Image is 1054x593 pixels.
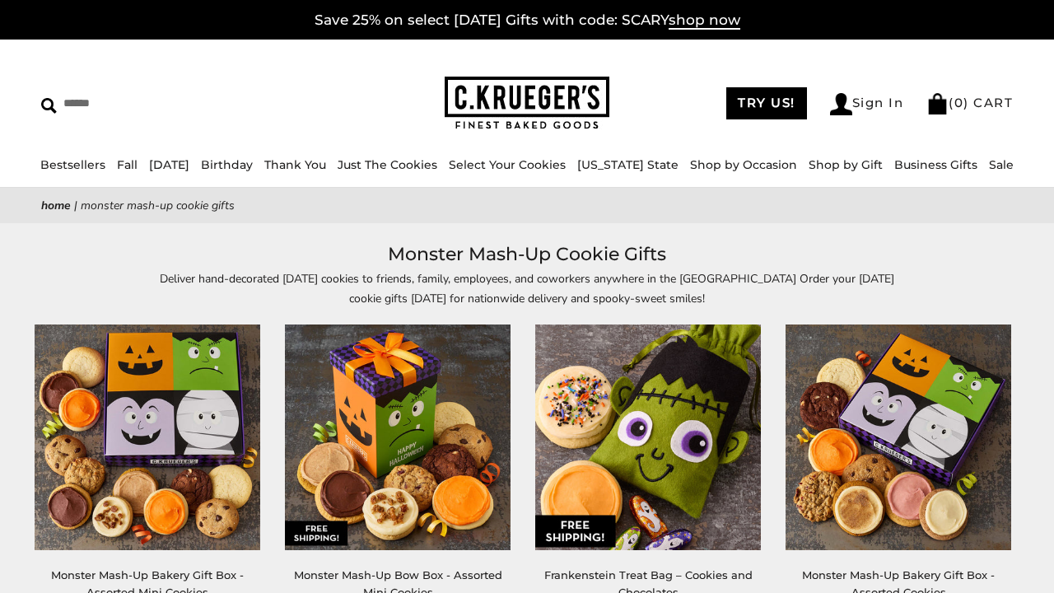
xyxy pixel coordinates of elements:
img: Monster Mash-Up Bakery Gift Box - Assorted Mini Cookies [35,325,260,550]
span: | [74,198,77,213]
a: [DATE] [149,157,189,172]
a: Select Your Cookies [449,157,566,172]
a: TRY US! [726,87,807,119]
a: Just The Cookies [338,157,437,172]
img: Monster Mash-Up Bakery Gift Box - Assorted Cookies [786,325,1011,550]
img: C.KRUEGER'S [445,77,609,130]
img: Account [830,93,852,115]
span: 0 [954,95,964,110]
a: Birthday [201,157,253,172]
a: Save 25% on select [DATE] Gifts with code: SCARYshop now [315,12,740,30]
a: (0) CART [926,95,1013,110]
a: Business Gifts [894,157,977,172]
a: Thank You [264,157,326,172]
img: Frankenstein Treat Bag – Cookies and Chocolates [535,325,761,550]
a: [US_STATE] State [577,157,679,172]
a: Sign In [830,93,904,115]
a: Home [41,198,71,213]
h1: Monster Mash-Up Cookie Gifts [66,240,988,269]
img: Monster Mash-Up Bow Box - Assorted Mini Cookies [285,325,511,550]
a: Fall [117,157,138,172]
span: shop now [669,12,740,30]
img: Search [41,98,57,114]
input: Search [41,91,264,116]
a: Sale [989,157,1014,172]
span: Monster Mash-Up Cookie Gifts [81,198,235,213]
a: Bestsellers [40,157,105,172]
nav: breadcrumbs [41,196,1013,215]
a: Shop by Gift [809,157,883,172]
a: Shop by Occasion [690,157,797,172]
p: Deliver hand-decorated [DATE] cookies to friends, family, employees, and coworkers anywhere in th... [148,269,906,307]
img: Bag [926,93,949,114]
